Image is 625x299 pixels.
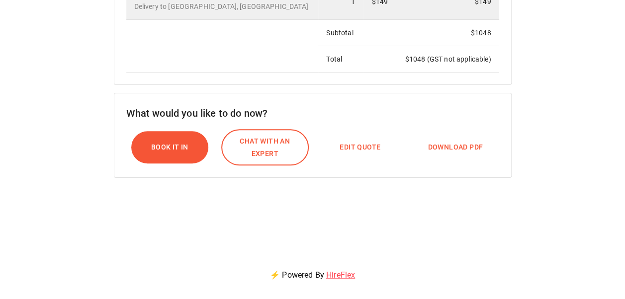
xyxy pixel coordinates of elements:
td: Subtotal [318,20,396,46]
span: Edit Quote [340,141,380,153]
span: Chat with an expert [232,135,298,159]
a: HireFlex [326,270,355,280]
span: Book it In [151,141,188,153]
span: Download PDF [428,141,483,153]
button: Edit Quote [330,136,390,158]
h6: What would you like to do now? [126,105,499,121]
td: $ 1048 [396,20,499,46]
button: Chat with an expert [221,129,309,165]
p: ⚡ Powered By [258,257,367,293]
button: Book it In [131,131,208,163]
td: $ 1048 (GST not applicable) [396,46,499,73]
p: Delivery to [GEOGRAPHIC_DATA], [GEOGRAPHIC_DATA] [134,1,311,11]
button: Download PDF [418,136,493,158]
td: Total [318,46,396,73]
